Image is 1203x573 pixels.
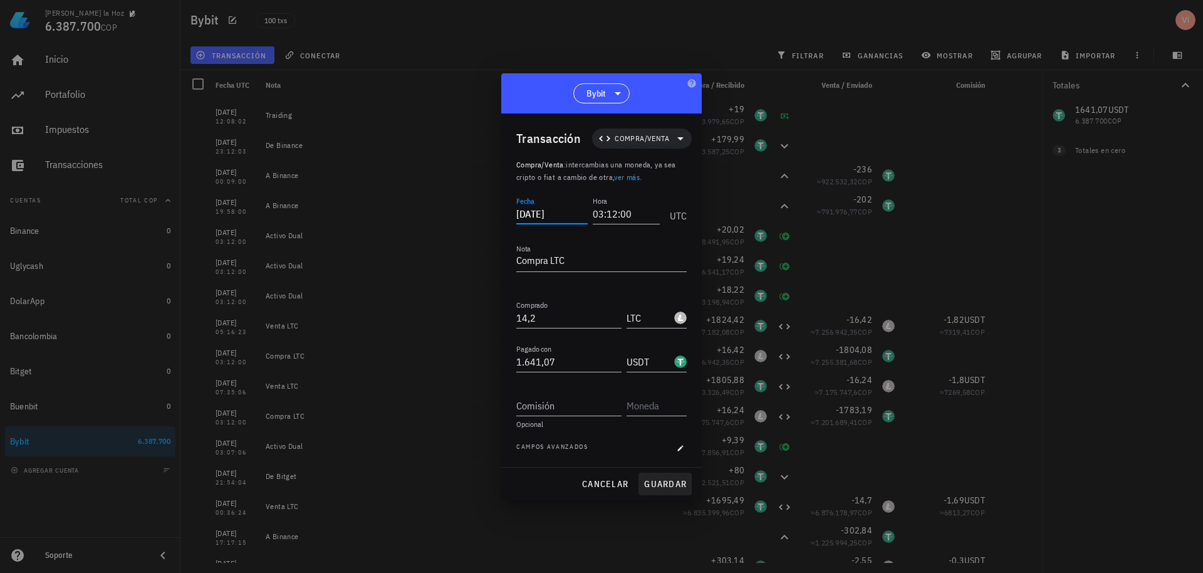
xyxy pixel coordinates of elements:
a: ver más [614,172,640,182]
span: Campos avanzados [516,442,588,455]
span: cancelar [581,478,628,490]
span: guardar [643,478,687,490]
label: Nota [516,244,531,253]
div: LTC-icon [674,312,687,324]
p: : [516,159,687,184]
input: 2025-09-15 [516,204,588,224]
input: Moneda [627,352,672,372]
label: Pagado con [516,344,551,354]
span: Compra/Venta [615,132,669,145]
div: UTC [665,196,687,228]
button: cancelar [576,473,633,495]
span: Bybit [586,87,606,100]
input: Moneda [627,308,672,328]
span: intercambias una moneda, ya sea cripto o fiat a cambio de otra, . [516,160,676,182]
label: Comprado [516,300,548,310]
div: Opcional [516,421,687,428]
div: USDT-icon [674,355,687,368]
span: Compra/Venta [516,160,564,169]
input: Moneda [627,396,684,416]
div: Transacción [516,129,581,149]
button: guardar [638,473,692,495]
label: Hora [593,196,607,206]
label: Fecha [516,196,534,206]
